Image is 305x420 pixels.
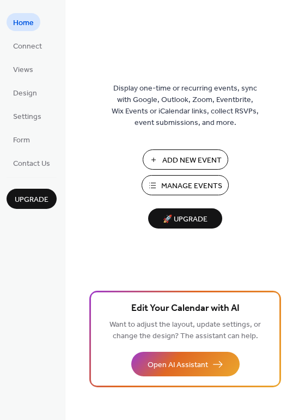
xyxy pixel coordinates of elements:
[7,60,40,78] a: Views
[131,301,240,316] span: Edit Your Calendar with AI
[7,154,57,172] a: Contact Us
[13,158,50,170] span: Contact Us
[131,352,240,376] button: Open AI Assistant
[7,189,57,209] button: Upgrade
[13,17,34,29] span: Home
[13,41,42,52] span: Connect
[155,212,216,227] span: 🚀 Upgrade
[13,135,30,146] span: Form
[161,181,222,192] span: Manage Events
[13,88,37,99] span: Design
[142,175,229,195] button: Manage Events
[7,13,40,31] a: Home
[109,317,261,344] span: Want to adjust the layout, update settings, or change the design? The assistant can help.
[7,83,44,101] a: Design
[7,130,36,148] a: Form
[15,194,48,206] span: Upgrade
[7,107,48,125] a: Settings
[162,155,222,166] span: Add New Event
[112,83,259,129] span: Display one-time or recurring events, sync with Google, Outlook, Zoom, Eventbrite, Wix Events or ...
[7,37,48,55] a: Connect
[148,359,208,371] span: Open AI Assistant
[13,64,33,76] span: Views
[143,149,228,170] button: Add New Event
[13,111,41,123] span: Settings
[148,208,222,229] button: 🚀 Upgrade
